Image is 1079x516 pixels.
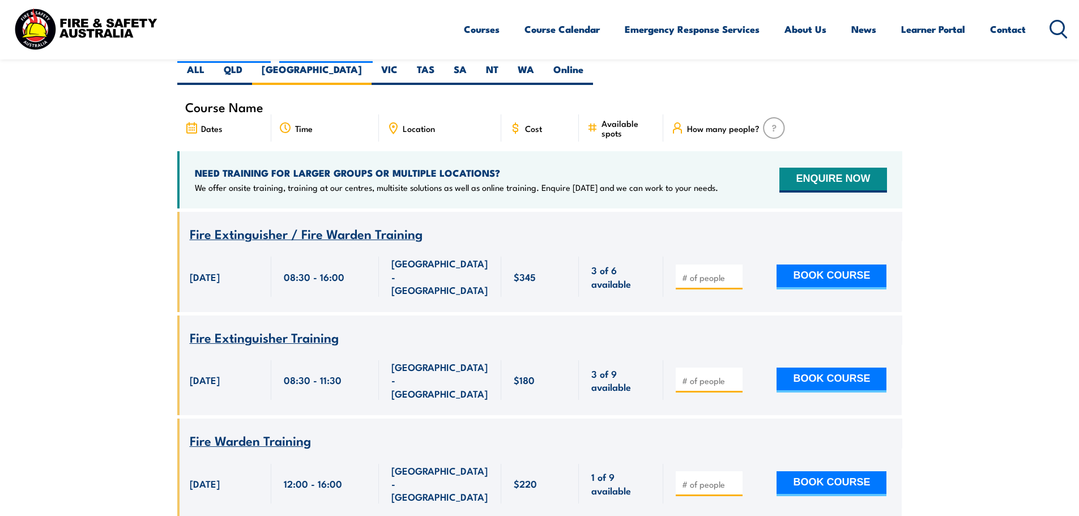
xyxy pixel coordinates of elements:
span: Course Name [185,102,263,112]
label: VIC [372,63,407,85]
label: [GEOGRAPHIC_DATA] [252,63,372,85]
a: Fire Extinguisher Training [190,331,339,345]
span: Fire Warden Training [190,430,311,450]
span: Fire Extinguisher / Fire Warden Training [190,224,423,243]
a: Courses [464,14,500,44]
p: We offer onsite training, training at our centres, multisite solutions as well as online training... [195,182,718,193]
h4: NEED TRAINING FOR LARGER GROUPS OR MULTIPLE LOCATIONS? [195,167,718,179]
a: About Us [784,14,826,44]
span: [DATE] [190,373,220,386]
button: BOOK COURSE [777,265,886,289]
a: Contact [990,14,1026,44]
a: Learner Portal [901,14,965,44]
span: 08:30 - 16:00 [284,270,344,283]
span: How many people? [687,123,760,133]
input: # of people [682,272,739,283]
span: [GEOGRAPHIC_DATA] - [GEOGRAPHIC_DATA] [391,464,489,504]
a: Course Calendar [524,14,600,44]
span: $345 [514,270,536,283]
span: [DATE] [190,477,220,490]
span: Cost [525,123,542,133]
a: News [851,14,876,44]
span: 08:30 - 11:30 [284,373,342,386]
span: Location [403,123,435,133]
button: BOOK COURSE [777,368,886,393]
button: ENQUIRE NOW [779,168,886,193]
span: $220 [514,477,537,490]
span: Dates [201,123,223,133]
span: 12:00 - 16:00 [284,477,342,490]
span: [GEOGRAPHIC_DATA] - [GEOGRAPHIC_DATA] [391,360,489,400]
span: 3 of 6 available [591,263,651,290]
span: Available spots [602,118,655,138]
a: Fire Warden Training [190,434,311,448]
span: $180 [514,373,535,386]
label: TAS [407,63,444,85]
span: Time [295,123,313,133]
label: QLD [214,63,252,85]
span: 1 of 9 available [591,470,651,497]
a: Emergency Response Services [625,14,760,44]
label: SA [444,63,476,85]
label: WA [508,63,544,85]
button: BOOK COURSE [777,471,886,496]
label: ALL [177,63,214,85]
label: Online [544,63,593,85]
span: [GEOGRAPHIC_DATA] - [GEOGRAPHIC_DATA] [391,257,489,296]
span: [DATE] [190,270,220,283]
span: Fire Extinguisher Training [190,327,339,347]
input: # of people [682,375,739,386]
input: # of people [682,479,739,490]
a: Fire Extinguisher / Fire Warden Training [190,227,423,241]
label: NT [476,63,508,85]
span: 3 of 9 available [591,367,651,394]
